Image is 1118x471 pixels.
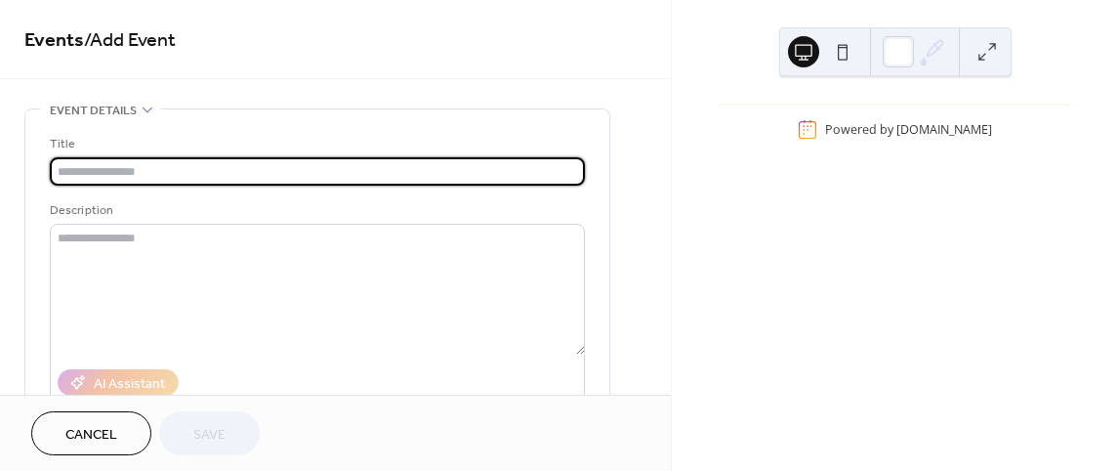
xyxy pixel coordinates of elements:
[825,121,992,138] div: Powered by
[50,101,137,121] span: Event details
[24,21,84,60] a: Events
[50,134,581,154] div: Title
[31,411,151,455] button: Cancel
[50,200,581,221] div: Description
[896,121,992,138] a: [DOMAIN_NAME]
[84,21,176,60] span: / Add Event
[65,425,117,446] span: Cancel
